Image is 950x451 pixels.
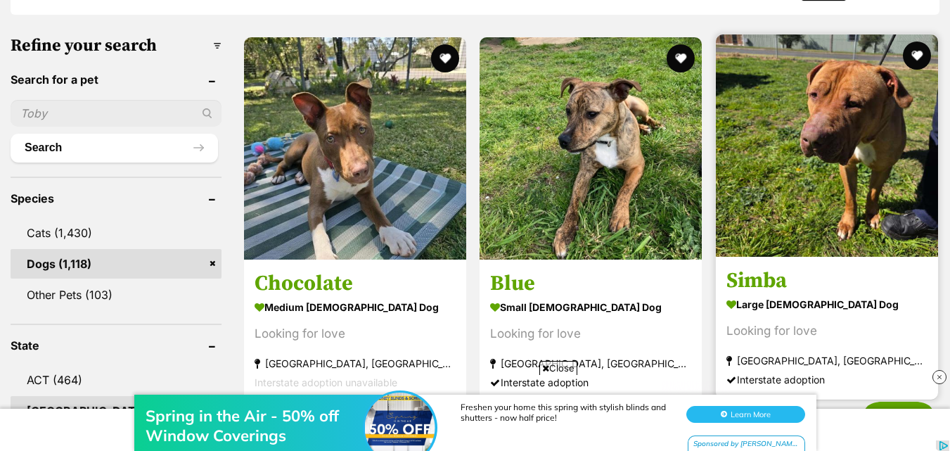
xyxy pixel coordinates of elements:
header: Search for a pet [11,73,222,86]
div: Looking for love [490,324,691,343]
img: Chocolate - American Staffordshire Terrier Dog [244,37,466,260]
a: Cats (1,430) [11,218,222,248]
button: Search [11,134,218,162]
span: Close [539,361,577,375]
h3: Blue [490,270,691,297]
img: Simba - Dogue de Bordeaux Dog [716,34,938,257]
h3: Simba [726,267,927,294]
strong: [GEOGRAPHIC_DATA], [GEOGRAPHIC_DATA] [726,351,927,370]
button: favourite [431,44,459,72]
div: Freshen your home this spring with stylish blinds and shutters - now half price! [461,35,672,56]
h3: Chocolate [255,270,456,297]
strong: large [DEMOGRAPHIC_DATA] Dog [726,294,927,315]
a: Dogs (1,118) [11,249,222,279]
div: Looking for love [255,324,456,343]
div: Spring in the Air - 50% off Window Coverings [146,39,371,79]
a: Other Pets (103) [11,280,222,310]
h3: Refine your search [11,36,222,56]
a: Chocolate medium [DEMOGRAPHIC_DATA] Dog Looking for love [GEOGRAPHIC_DATA], [GEOGRAPHIC_DATA] Int... [244,260,466,402]
header: State [11,339,222,352]
button: favourite [903,42,931,70]
button: favourite [667,44,695,72]
strong: [GEOGRAPHIC_DATA], [GEOGRAPHIC_DATA] [490,354,691,373]
img: Spring in the Air - 50% off Window Coverings [365,26,435,96]
button: Learn More [686,39,805,56]
header: Species [11,192,222,205]
img: Blue - Bullmastiff Dog [480,37,702,260]
strong: medium [DEMOGRAPHIC_DATA] Dog [255,297,456,317]
a: ACT (464) [11,365,222,395]
a: Blue small [DEMOGRAPHIC_DATA] Dog Looking for love [GEOGRAPHIC_DATA], [GEOGRAPHIC_DATA] Interstat... [480,260,702,402]
a: Simba large [DEMOGRAPHIC_DATA] Dog Looking for love [GEOGRAPHIC_DATA], [GEOGRAPHIC_DATA] Intersta... [716,257,938,400]
strong: small [DEMOGRAPHIC_DATA] Dog [490,297,691,317]
img: close_rtb.svg [932,370,946,384]
div: Looking for love [726,322,927,341]
input: Toby [11,100,222,127]
div: Sponsored by [PERSON_NAME] & Screens [688,69,805,87]
strong: [GEOGRAPHIC_DATA], [GEOGRAPHIC_DATA] [255,354,456,373]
